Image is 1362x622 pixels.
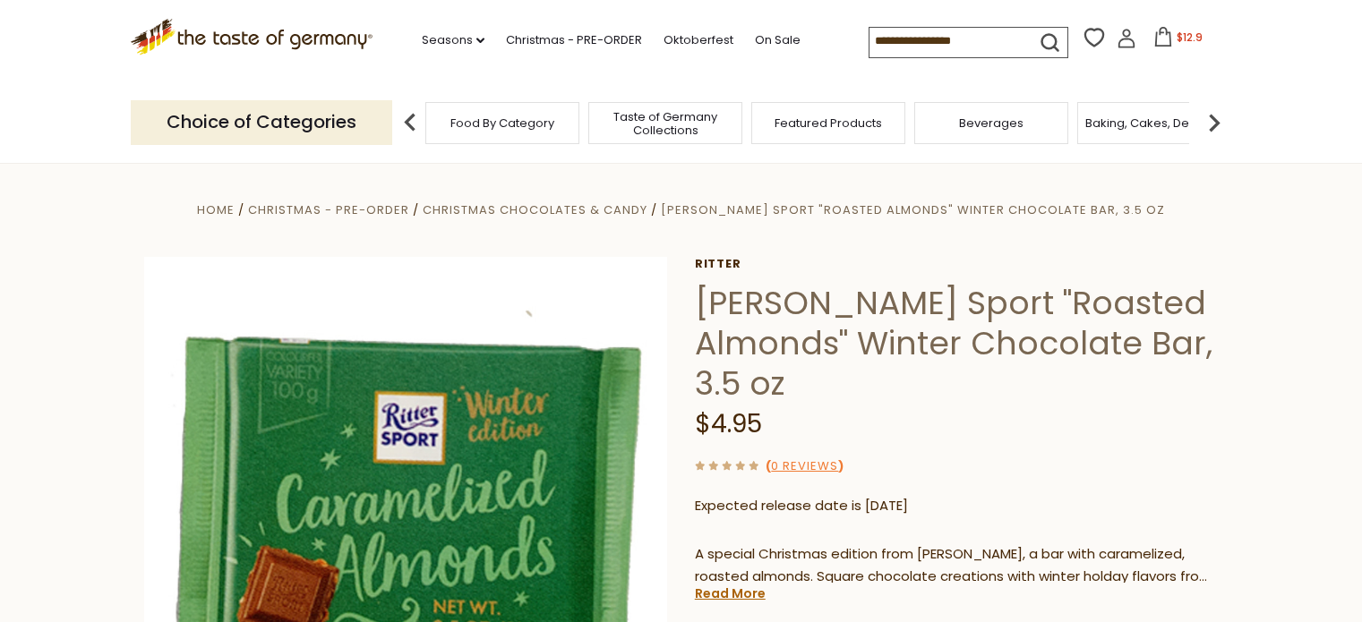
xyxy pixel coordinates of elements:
[664,30,733,50] a: Oktoberfest
[594,110,737,137] a: Taste of Germany Collections
[695,584,766,602] a: Read More
[695,406,762,441] span: $4.95
[1177,30,1203,45] span: $12.9
[775,116,882,130] a: Featured Products
[450,116,554,130] a: Food By Category
[695,257,1219,271] a: Ritter
[422,30,484,50] a: Seasons
[1085,116,1224,130] a: Baking, Cakes, Desserts
[959,116,1024,130] a: Beverages
[423,201,647,218] a: Christmas Chocolates & Candy
[1140,27,1216,54] button: $12.9
[392,105,428,141] img: previous arrow
[695,495,1219,517] p: Expected release date is [DATE]
[197,201,235,218] a: Home
[771,457,838,476] a: 0 Reviews
[695,283,1219,404] h1: [PERSON_NAME] Sport "Roasted Almonds" Winter Chocolate Bar, 3.5 oz
[248,201,409,218] a: Christmas - PRE-ORDER
[695,543,1219,588] p: A special Christmas edition from [PERSON_NAME], a bar with caramelized, roasted almonds. Square c...
[506,30,642,50] a: Christmas - PRE-ORDER
[755,30,801,50] a: On Sale
[1196,105,1232,141] img: next arrow
[131,100,392,144] p: Choice of Categories
[661,201,1165,218] a: [PERSON_NAME] Sport "Roasted Almonds" Winter Chocolate Bar, 3.5 oz
[766,457,844,474] span: ( )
